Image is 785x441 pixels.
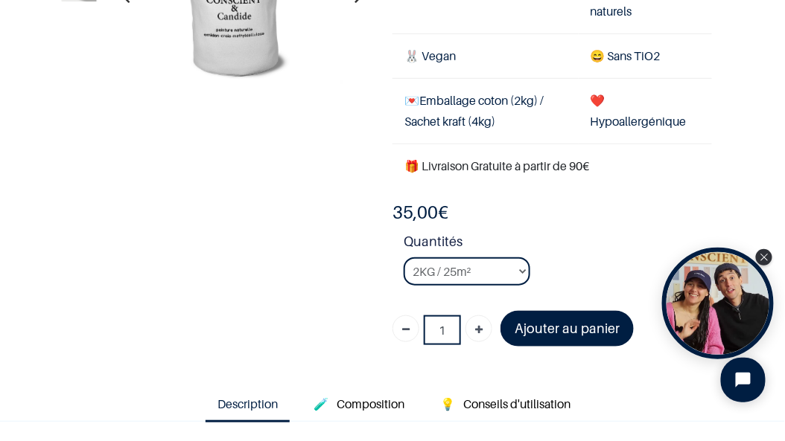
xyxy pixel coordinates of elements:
[392,202,448,223] b: €
[463,396,571,411] span: Conseils d'utilisation
[404,231,712,257] strong: Quantités
[392,79,579,144] td: Emballage coton (2kg) / Sachet kraft (4kg)
[662,248,774,359] div: Tolstoy bubble widget
[404,48,456,63] span: 🐰 Vegan
[500,311,634,347] a: Ajouter au panier
[708,345,778,415] iframe: Tidio Chat
[756,249,772,265] div: Close Tolstoy widget
[314,396,328,411] span: 🧪
[404,158,589,173] font: 🎁 Livraison Gratuite à partir de 90€
[404,93,419,108] span: 💌
[392,202,438,223] span: 35,00
[662,248,774,359] div: Open Tolstoy widget
[337,396,404,411] span: Composition
[579,34,713,79] td: ans TiO2
[515,321,620,336] font: Ajouter au panier
[217,396,278,411] span: Description
[392,315,419,342] a: Supprimer
[440,396,455,411] span: 💡
[465,315,492,342] a: Ajouter
[662,248,774,359] div: Open Tolstoy
[591,48,614,63] span: 😄 S
[579,79,713,144] td: ❤️Hypoallergénique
